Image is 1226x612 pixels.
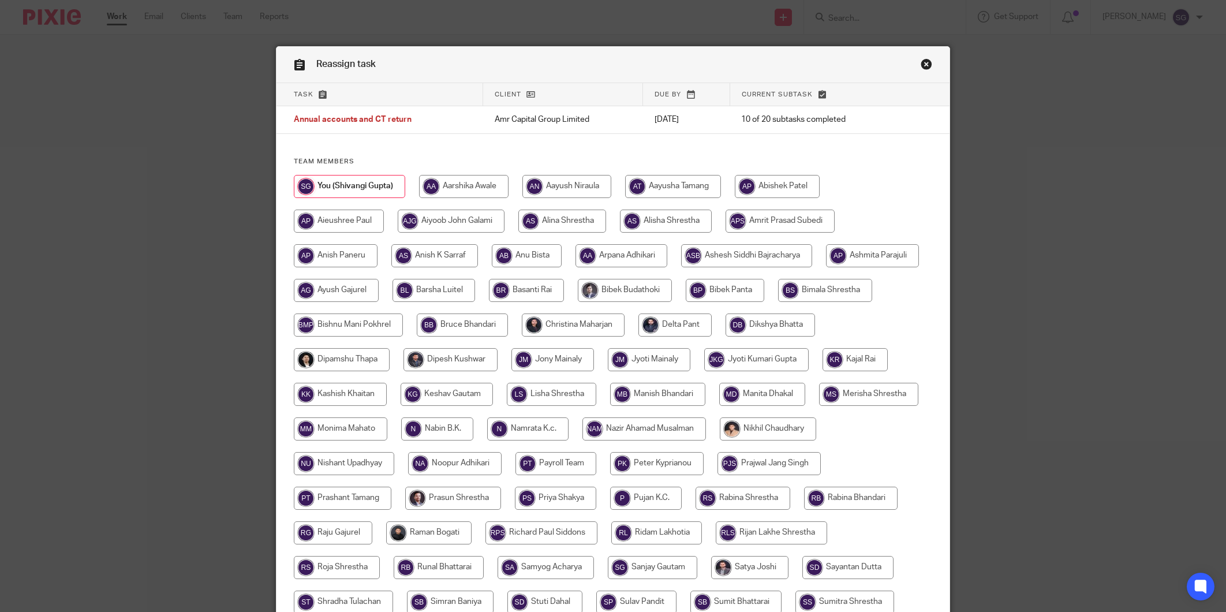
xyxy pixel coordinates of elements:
[730,106,903,134] td: 10 of 20 subtasks completed
[294,116,412,124] span: Annual accounts and CT return
[921,58,932,74] a: Close this dialog window
[655,114,719,125] p: [DATE]
[655,91,681,98] span: Due by
[495,114,631,125] p: Amr Capital Group Limited
[294,91,313,98] span: Task
[316,59,376,69] span: Reassign task
[294,157,932,166] h4: Team members
[742,91,813,98] span: Current subtask
[495,91,521,98] span: Client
